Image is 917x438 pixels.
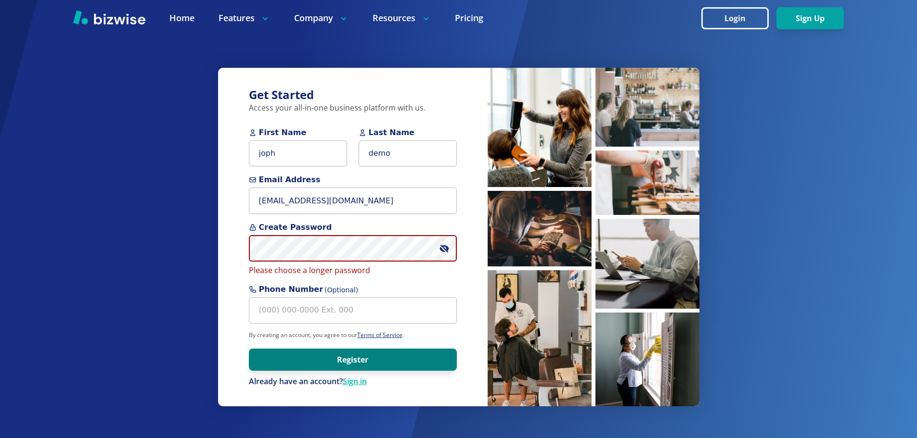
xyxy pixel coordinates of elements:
[488,68,592,187] img: Hairstylist blow drying hair
[324,285,358,295] span: (Optional)
[249,127,347,138] span: First Name
[73,10,145,25] img: Bizwise Logo
[776,14,844,23] a: Sign Up
[169,12,194,24] a: Home
[359,140,457,167] input: Last Name
[249,349,457,371] button: Register
[249,103,457,113] p: Access your all-in-one business platform with us.
[488,191,592,266] img: Man inspecting coffee beans
[249,284,457,295] span: Phone Number
[294,12,349,24] p: Company
[595,313,699,406] img: Cleaner sanitizing windows
[249,188,457,214] input: you@example.com
[249,297,457,324] input: (000) 000-0000 Ext. 000
[701,14,776,23] a: Login
[249,174,457,186] span: Email Address
[249,265,457,276] p: Please choose a longer password
[488,270,592,406] img: Barber cutting hair
[359,127,457,138] span: Last Name
[219,12,270,24] p: Features
[249,222,457,233] span: Create Password
[249,376,457,387] div: Already have an account?Sign in
[595,219,699,309] img: Man working on laptop
[595,150,699,215] img: Pastry chef making pastries
[249,87,457,103] h3: Get Started
[373,12,431,24] p: Resources
[701,7,769,29] button: Login
[776,7,844,29] button: Sign Up
[343,376,367,387] a: Sign in
[595,68,699,147] img: People waiting at coffee bar
[249,376,457,387] p: Already have an account?
[455,12,483,24] a: Pricing
[249,331,457,339] p: By creating an account, you agree to our .
[357,331,402,339] a: Terms of Service
[249,140,347,167] input: First Name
